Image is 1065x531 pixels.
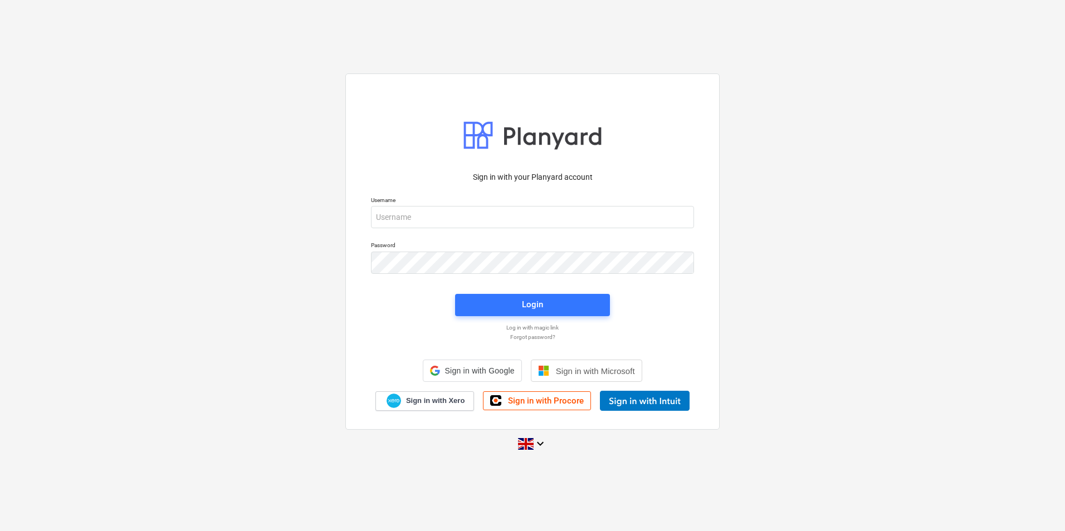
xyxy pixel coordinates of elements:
[538,365,549,376] img: Microsoft logo
[371,242,694,251] p: Password
[522,297,543,312] div: Login
[556,366,635,376] span: Sign in with Microsoft
[444,366,514,375] span: Sign in with Google
[365,324,700,331] a: Log in with magic link
[371,171,694,183] p: Sign in with your Planyard account
[534,437,547,450] i: keyboard_arrow_down
[406,396,465,406] span: Sign in with Xero
[371,206,694,228] input: Username
[483,391,591,410] a: Sign in with Procore
[375,391,475,411] a: Sign in with Xero
[423,360,521,382] div: Sign in with Google
[371,196,694,206] p: Username
[508,396,584,406] span: Sign in with Procore
[455,294,610,316] button: Login
[387,394,401,409] img: Xero logo
[365,333,700,341] a: Forgot password?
